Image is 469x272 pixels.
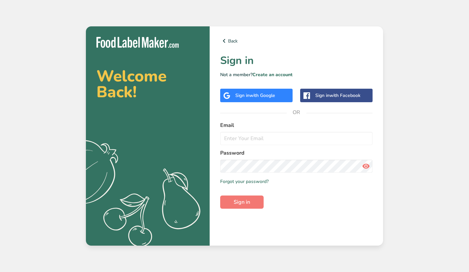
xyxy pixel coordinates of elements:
[287,103,306,122] span: OR
[96,37,179,48] img: Food Label Maker
[220,178,269,185] a: Forgot your password?
[96,68,199,100] h2: Welcome Back!
[220,149,373,157] label: Password
[329,92,360,99] span: with Facebook
[315,92,360,99] div: Sign in
[220,53,373,69] h1: Sign in
[252,72,293,78] a: Create an account
[249,92,275,99] span: with Google
[220,71,373,78] p: Not a member?
[220,37,373,45] a: Back
[234,198,250,206] span: Sign in
[220,196,264,209] button: Sign in
[220,132,373,145] input: Enter Your Email
[235,92,275,99] div: Sign in
[220,121,373,129] label: Email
